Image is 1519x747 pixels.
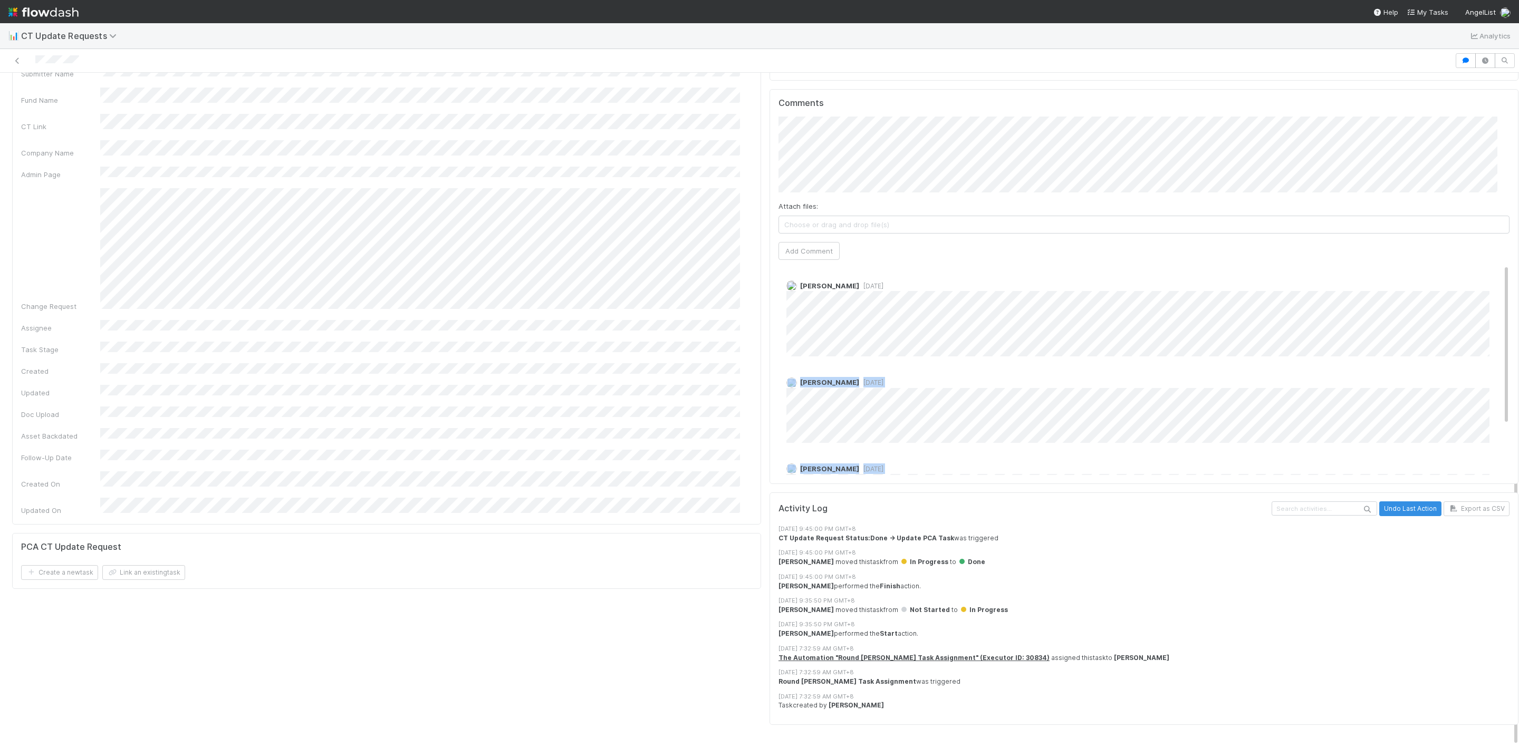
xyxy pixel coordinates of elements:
[21,479,100,489] div: Created On
[778,558,834,566] strong: [PERSON_NAME]
[778,534,954,542] strong: CT Update Request Status:Done -> Update PCA Task
[1407,8,1448,16] span: My Tasks
[1407,7,1448,17] a: My Tasks
[900,558,948,566] span: In Progress
[1469,30,1511,42] a: Analytics
[21,366,100,376] div: Created
[1500,7,1511,18] img: avatar_d7f67417-030a-43ce-a3ce-a315a3ccfd08.png
[880,582,900,590] strong: Finish
[1444,501,1510,516] button: Export as CSV
[778,201,818,211] label: Attach files:
[102,565,185,580] button: Link an existingtask
[800,282,859,290] span: [PERSON_NAME]
[21,409,100,420] div: Doc Upload
[21,95,100,105] div: Fund Name
[778,654,1050,662] a: The Automation "Round [PERSON_NAME] Task Assignment" (Executor ID: 30834)
[21,452,100,463] div: Follow-Up Date
[778,98,1510,109] h5: Comments
[21,69,100,79] div: Submitter Name
[829,701,884,709] strong: [PERSON_NAME]
[8,3,79,21] img: logo-inverted-e16ddd16eac7371096b0.svg
[778,242,840,260] button: Add Comment
[21,505,100,516] div: Updated On
[800,464,859,473] span: [PERSON_NAME]
[778,606,834,614] strong: [PERSON_NAME]
[1114,654,1169,662] strong: [PERSON_NAME]
[1379,501,1441,516] button: Undo Last Action
[21,301,100,312] div: Change Request
[859,379,883,386] span: [DATE]
[859,282,883,290] span: [DATE]
[21,565,98,580] button: Create a newtask
[21,387,100,398] div: Updated
[21,169,100,180] div: Admin Page
[859,465,883,473] span: [DATE]
[1373,7,1398,17] div: Help
[21,431,100,441] div: Asset Backdated
[21,542,121,552] h5: PCA CT Update Request
[786,463,797,474] img: avatar_501ac9d6-9fa6-4fe9-975e-1fd988f7bdb1.png
[21,31,122,41] span: CT Update Requests
[959,606,1008,614] span: In Progress
[800,378,859,386] span: [PERSON_NAME]
[1272,501,1377,516] input: Search activities...
[778,629,834,637] strong: [PERSON_NAME]
[958,558,985,566] span: Done
[21,121,100,132] div: CT Link
[1465,8,1496,16] span: AngelList
[778,582,834,590] strong: [PERSON_NAME]
[21,344,100,355] div: Task Stage
[880,629,898,637] strong: Start
[778,503,1270,514] h5: Activity Log
[778,677,916,685] strong: Round [PERSON_NAME] Task Assignment
[21,323,100,333] div: Assignee
[786,280,797,291] img: avatar_501ac9d6-9fa6-4fe9-975e-1fd988f7bdb1.png
[21,148,100,158] div: Company Name
[900,606,950,614] span: Not Started
[779,216,1509,233] span: Choose or drag and drop file(s)
[786,377,797,388] img: avatar_501ac9d6-9fa6-4fe9-975e-1fd988f7bdb1.png
[8,31,19,40] span: 📊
